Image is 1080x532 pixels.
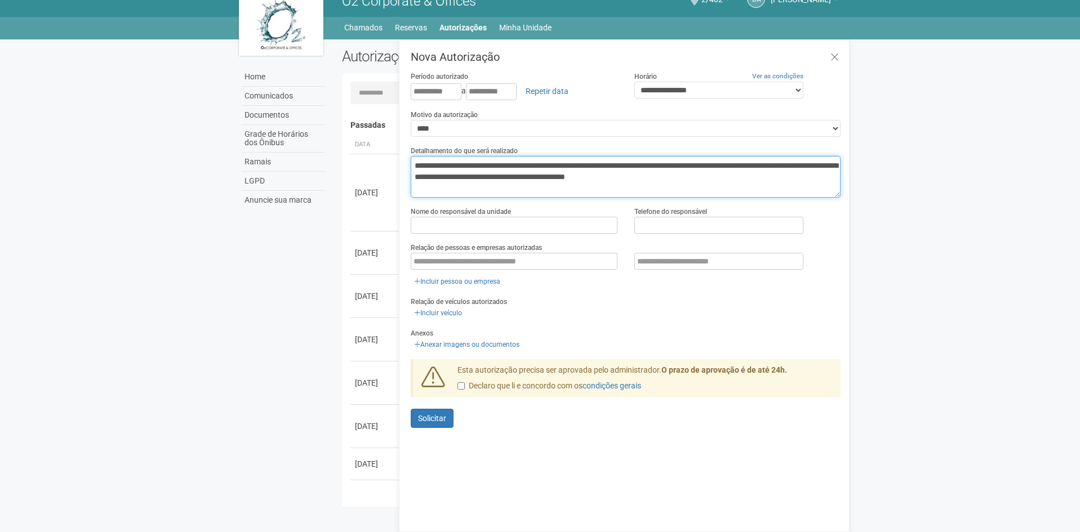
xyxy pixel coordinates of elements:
[355,334,397,345] div: [DATE]
[457,382,465,390] input: Declaro que li e concordo com oscondições gerais
[411,297,507,307] label: Relação de veículos autorizados
[242,153,325,172] a: Ramais
[355,290,397,302] div: [DATE]
[499,20,552,35] a: Minha Unidade
[350,136,401,154] th: Data
[411,82,617,101] div: a
[242,125,325,153] a: Grade de Horários dos Ônibus
[752,72,803,80] a: Ver as condições
[344,20,383,35] a: Chamados
[411,243,542,253] label: Relação de pessoas e empresas autorizadas
[418,414,446,423] span: Solicitar
[242,106,325,125] a: Documentos
[583,381,641,390] a: condições gerais
[411,146,518,156] label: Detalhamento do que será realizado
[355,187,397,198] div: [DATE]
[242,191,325,209] a: Anuncie sua marca
[242,68,325,87] a: Home
[411,71,468,82] label: Período autorizado
[411,207,511,217] label: Nome do responsável da unidade
[634,207,707,217] label: Telefone do responsável
[395,20,427,35] a: Reservas
[449,365,841,397] div: Esta autorização precisa ser aprovada pelo administrador.
[355,458,397,470] div: [DATE]
[411,307,465,319] a: Incluir veículo
[411,110,478,120] label: Motivo da autorização
[411,338,523,351] a: Anexar imagens ou documentos
[439,20,487,35] a: Autorizações
[661,365,787,374] strong: O prazo de aprovação é de até 24h.
[355,421,397,432] div: [DATE]
[355,377,397,388] div: [DATE]
[411,275,504,288] a: Incluir pessoa ou empresa
[355,247,397,258] div: [DATE]
[634,71,657,82] label: Horário
[411,328,433,338] label: Anexos
[411,409,454,428] button: Solicitar
[411,51,841,62] h3: Nova Autorização
[342,48,583,65] h2: Autorizações
[457,381,641,392] label: Declaro que li e concordo com os
[518,82,576,101] a: Repetir data
[350,121,833,129] h4: Passadas
[242,172,325,191] a: LGPD
[242,87,325,106] a: Comunicados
